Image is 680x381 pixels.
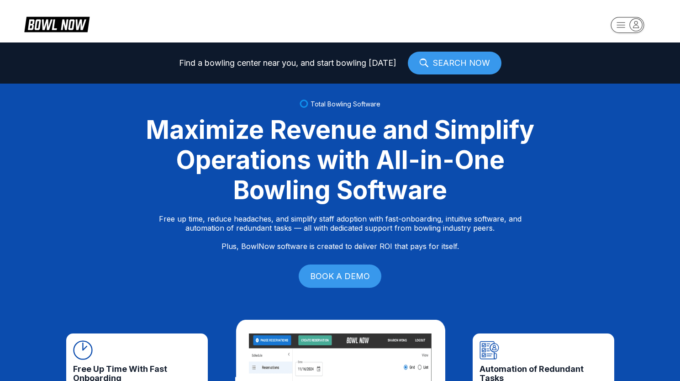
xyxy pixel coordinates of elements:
[299,265,381,288] a: BOOK A DEMO
[179,58,396,68] span: Find a bowling center near you, and start bowling [DATE]
[408,52,501,74] a: SEARCH NOW
[311,100,380,108] span: Total Bowling Software
[159,214,522,251] p: Free up time, reduce headaches, and simplify staff adoption with fast-onboarding, intuitive softw...
[135,115,546,205] div: Maximize Revenue and Simplify Operations with All-in-One Bowling Software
